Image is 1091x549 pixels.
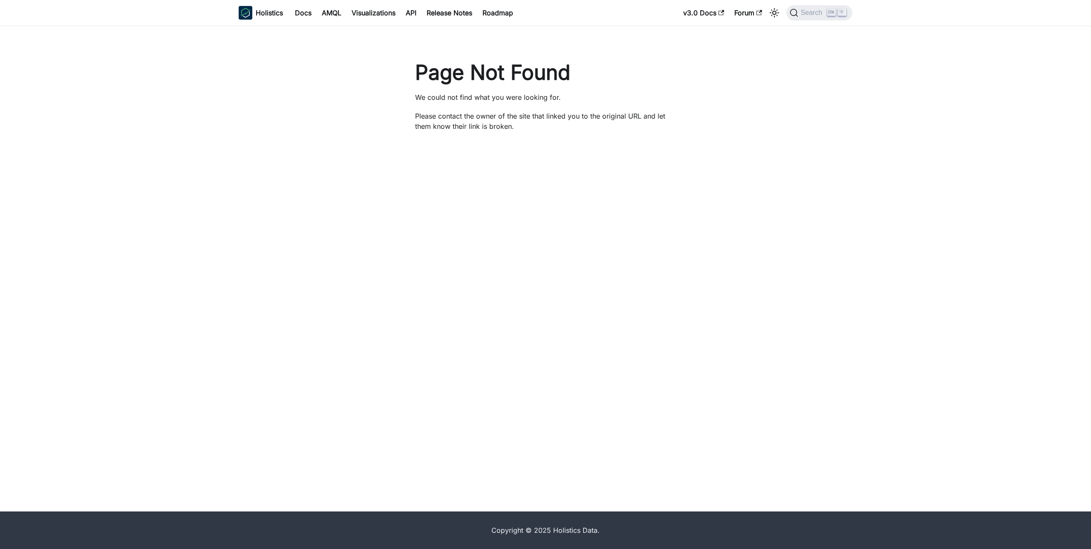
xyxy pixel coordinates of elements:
kbd: K [838,9,846,16]
a: v3.0 Docs [678,6,729,20]
span: Search [798,9,828,17]
a: Release Notes [421,6,477,20]
a: Docs [290,6,317,20]
a: Forum [729,6,767,20]
div: Copyright © 2025 Holistics Data. [274,525,817,535]
a: AMQL [317,6,346,20]
h1: Page Not Found [415,60,676,85]
a: Visualizations [346,6,401,20]
p: We could not find what you were looking for. [415,92,676,102]
a: API [401,6,421,20]
button: Search (Ctrl+K) [786,5,852,20]
p: Please contact the owner of the site that linked you to the original URL and let them know their ... [415,111,676,131]
a: HolisticsHolistics [239,6,283,20]
img: Holistics [239,6,252,20]
b: Holistics [256,8,283,18]
button: Switch between dark and light mode (currently light mode) [768,6,781,20]
a: Roadmap [477,6,518,20]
